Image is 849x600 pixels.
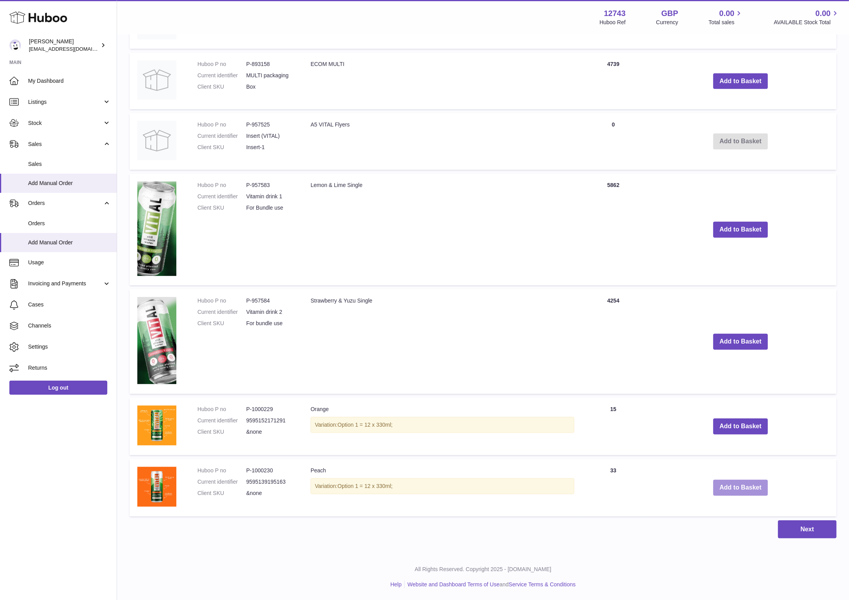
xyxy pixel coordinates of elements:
[197,428,246,436] dt: Client SKU
[604,8,626,19] strong: 12743
[197,193,246,200] dt: Current identifier
[28,98,103,106] span: Listings
[28,77,111,85] span: My Dashboard
[246,193,295,200] dd: Vitamin drink 1
[709,19,743,26] span: Total sales
[303,53,582,109] td: ECOM MULTI
[815,8,831,19] span: 0.00
[303,289,582,394] td: Strawberry & Yuzu Single
[137,61,176,100] img: ECOM MULTI
[246,406,295,413] dd: P-1000229
[582,459,645,516] td: 33
[713,334,768,350] button: Add to Basket
[582,174,645,285] td: 5862
[28,280,103,287] span: Invoicing and Payments
[303,113,582,170] td: A5 VITAL Flyers
[246,308,295,316] dd: Vitamin drink 2
[391,581,402,588] a: Help
[197,320,246,327] dt: Client SKU
[713,222,768,238] button: Add to Basket
[713,418,768,434] button: Add to Basket
[197,490,246,497] dt: Client SKU
[246,182,295,189] dd: P-957583
[28,119,103,127] span: Stock
[29,46,115,52] span: [EMAIL_ADDRESS][DOMAIN_NAME]
[303,459,582,516] td: Peach
[29,38,99,53] div: [PERSON_NAME]
[509,581,576,588] a: Service Terms & Conditions
[28,322,111,329] span: Channels
[137,467,176,507] img: Peach
[246,61,295,68] dd: P-893158
[303,398,582,455] td: Orange
[123,566,843,573] p: All Rights Reserved. Copyright 2025 - [DOMAIN_NAME]
[197,61,246,68] dt: Huboo P no
[9,39,21,51] img: al@vital-drinks.co.uk
[713,73,768,89] button: Add to Basket
[582,289,645,394] td: 4254
[778,520,837,539] button: Next
[246,478,295,486] dd: 9595139195163
[137,182,176,276] img: Lemon & Lime Single
[28,220,111,227] span: Orders
[197,417,246,424] dt: Current identifier
[311,417,574,433] div: Variation:
[137,121,176,160] img: A5 VITAL Flyers
[656,19,678,26] div: Currency
[246,467,295,474] dd: P-1000230
[28,343,111,351] span: Settings
[582,113,645,170] td: 0
[246,417,295,424] dd: 9595152171291
[28,259,111,266] span: Usage
[246,204,295,212] dd: For Bundle use
[337,483,393,489] span: Option 1 = 12 x 330ml;
[246,83,295,91] dd: Box
[197,308,246,316] dt: Current identifier
[197,297,246,304] dt: Huboo P no
[407,581,499,588] a: Website and Dashboard Terms of Use
[137,406,176,445] img: Orange
[311,478,574,494] div: Variation:
[246,320,295,327] dd: For bundle use
[197,406,246,413] dt: Huboo P no
[246,144,295,151] dd: Insert-1
[719,8,735,19] span: 0.00
[28,301,111,308] span: Cases
[246,428,295,436] dd: &none
[600,19,626,26] div: Huboo Ref
[197,182,246,189] dt: Huboo P no
[28,180,111,187] span: Add Manual Order
[28,160,111,168] span: Sales
[28,364,111,372] span: Returns
[661,8,678,19] strong: GBP
[709,8,743,26] a: 0.00 Total sales
[337,422,393,428] span: Option 1 = 12 x 330ml;
[303,174,582,285] td: Lemon & Lime Single
[197,121,246,128] dt: Huboo P no
[713,480,768,496] button: Add to Basket
[246,72,295,79] dd: MULTI packaging
[9,381,107,395] a: Log out
[197,132,246,140] dt: Current identifier
[774,19,840,26] span: AVAILABLE Stock Total
[197,478,246,486] dt: Current identifier
[28,141,103,148] span: Sales
[28,199,103,207] span: Orders
[774,8,840,26] a: 0.00 AVAILABLE Stock Total
[28,239,111,246] span: Add Manual Order
[197,83,246,91] dt: Client SKU
[582,53,645,109] td: 4739
[405,581,575,588] li: and
[197,467,246,474] dt: Huboo P no
[246,121,295,128] dd: P-957525
[197,204,246,212] dt: Client SKU
[582,398,645,455] td: 15
[246,297,295,304] dd: P-957584
[197,72,246,79] dt: Current identifier
[137,297,176,384] img: Strawberry & Yuzu Single
[197,144,246,151] dt: Client SKU
[246,132,295,140] dd: Insert (VITAL)
[246,490,295,497] dd: &none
